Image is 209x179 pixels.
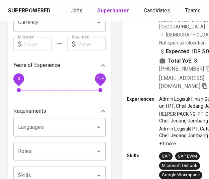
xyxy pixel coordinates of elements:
span: 10+ [97,76,104,81]
p: Not open to relocation [159,39,205,46]
a: Superpowered [8,7,52,15]
button: Open [94,147,103,156]
a: Teams [185,7,202,15]
p: Years of Experience [13,61,60,69]
button: Open [94,18,103,27]
a: Jobs [71,7,84,15]
span: Jobs [71,7,83,14]
a: Candidates [144,7,172,15]
div: SAP EWM [178,153,197,159]
div: Google Workspace [162,172,200,178]
span: 3 [194,57,197,65]
b: Total YoE: [168,57,193,65]
b: Expected: [166,47,191,55]
div: SAP [162,153,170,159]
button: Open [94,122,103,132]
input: Value [24,37,52,51]
span: Candidates [144,7,170,14]
span: [PHONE_NUMBER] [159,65,204,72]
p: Skills [127,152,159,159]
a: Superhunter [97,7,130,15]
p: Experiences [127,96,159,102]
b: Superhunter [97,7,129,14]
input: Value [78,37,106,51]
span: Teams [185,7,201,14]
span: 0 [17,76,20,81]
div: Years of Experience [13,59,106,72]
div: Requirements [13,104,106,118]
div: Superpowered [8,7,50,15]
span: [EMAIL_ADDRESS][DOMAIN_NAME] [159,75,204,89]
div: Microsoft Outlook [162,162,197,169]
p: Requirements [13,107,46,115]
